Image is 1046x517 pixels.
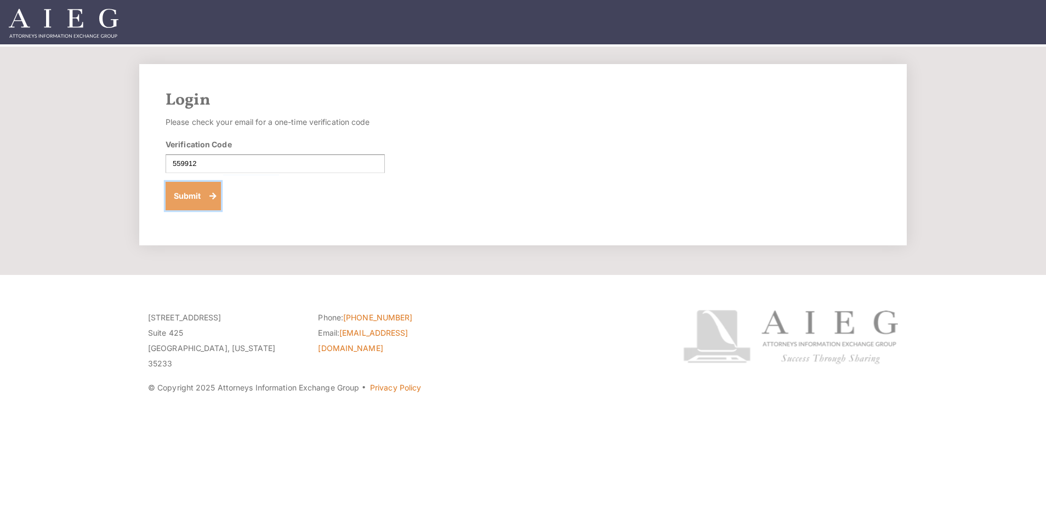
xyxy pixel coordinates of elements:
p: Please check your email for a one-time verification code [166,114,385,130]
p: © Copyright 2025 Attorneys Information Exchange Group [148,380,642,395]
span: · [361,387,366,393]
h2: Login [166,90,880,110]
label: Verification Code [166,139,232,150]
p: [STREET_ADDRESS] Suite 425 [GEOGRAPHIC_DATA], [US_STATE] 35233 [148,310,302,371]
img: Attorneys Information Exchange Group logo [683,310,898,364]
a: Privacy Policy [370,383,421,392]
a: [PHONE_NUMBER] [343,313,412,322]
button: Submit [166,182,221,210]
a: [EMAIL_ADDRESS][DOMAIN_NAME] [318,328,408,353]
li: Phone: [318,310,471,325]
img: Attorneys Information Exchange Group [9,9,118,38]
li: Email: [318,325,471,356]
